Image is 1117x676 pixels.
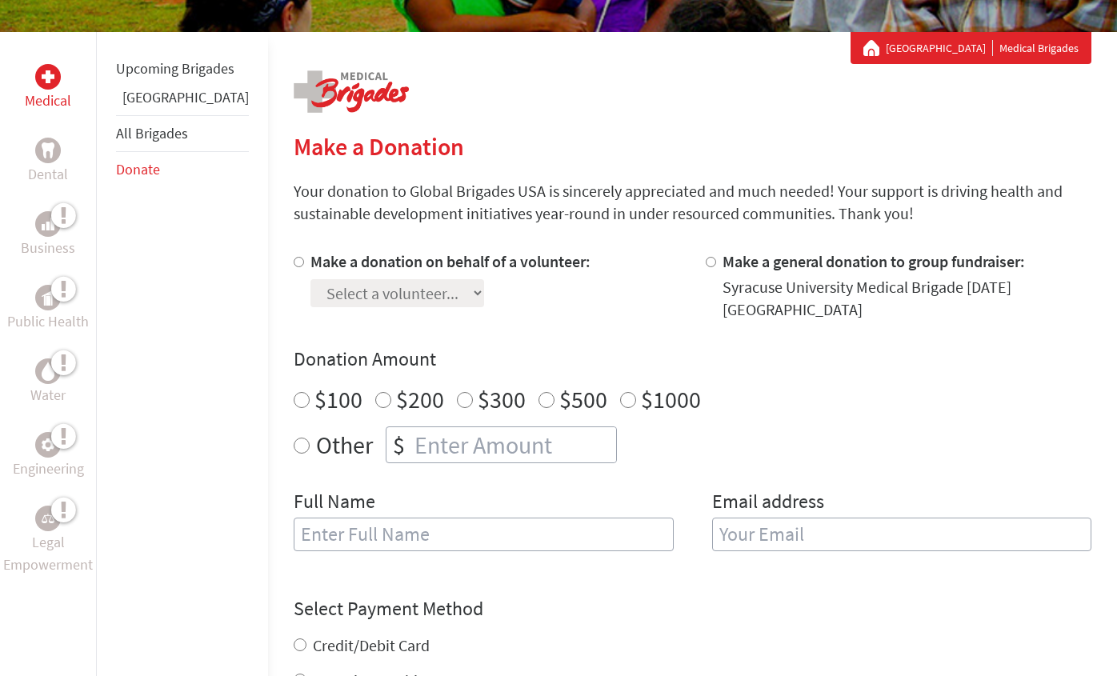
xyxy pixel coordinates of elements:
[13,432,84,480] a: EngineeringEngineering
[35,285,61,310] div: Public Health
[310,251,591,271] label: Make a donation on behalf of a volunteer:
[386,427,411,462] div: $
[35,358,61,384] div: Water
[122,88,249,106] a: [GEOGRAPHIC_DATA]
[478,384,526,414] label: $300
[42,514,54,523] img: Legal Empowerment
[42,218,54,230] img: Business
[35,432,61,458] div: Engineering
[42,362,54,380] img: Water
[863,40,1079,56] div: Medical Brigades
[28,163,68,186] p: Dental
[21,237,75,259] p: Business
[42,290,54,306] img: Public Health
[294,180,1091,225] p: Your donation to Global Brigades USA is sincerely appreciated and much needed! Your support is dr...
[25,90,71,112] p: Medical
[294,596,1091,622] h4: Select Payment Method
[294,346,1091,372] h4: Donation Amount
[116,51,249,86] li: Upcoming Brigades
[116,115,249,152] li: All Brigades
[886,40,993,56] a: [GEOGRAPHIC_DATA]
[116,160,160,178] a: Donate
[116,152,249,187] li: Donate
[294,489,375,518] label: Full Name
[313,635,430,655] label: Credit/Debit Card
[294,518,674,551] input: Enter Full Name
[641,384,701,414] label: $1000
[712,489,824,518] label: Email address
[42,70,54,83] img: Medical
[7,310,89,333] p: Public Health
[35,211,61,237] div: Business
[294,70,409,113] img: logo-medical.png
[559,384,607,414] label: $500
[13,458,84,480] p: Engineering
[7,285,89,333] a: Public HealthPublic Health
[116,59,234,78] a: Upcoming Brigades
[411,427,616,462] input: Enter Amount
[294,132,1091,161] h2: Make a Donation
[42,142,54,158] img: Dental
[30,358,66,406] a: WaterWater
[3,506,93,576] a: Legal EmpowermentLegal Empowerment
[712,518,1092,551] input: Your Email
[35,506,61,531] div: Legal Empowerment
[316,426,373,463] label: Other
[21,211,75,259] a: BusinessBusiness
[35,64,61,90] div: Medical
[116,86,249,115] li: Panama
[396,384,444,414] label: $200
[25,64,71,112] a: MedicalMedical
[28,138,68,186] a: DentalDental
[30,384,66,406] p: Water
[723,276,1092,321] div: Syracuse University Medical Brigade [DATE] [GEOGRAPHIC_DATA]
[723,251,1025,271] label: Make a general donation to group fundraiser:
[3,531,93,576] p: Legal Empowerment
[35,138,61,163] div: Dental
[314,384,362,414] label: $100
[116,124,188,142] a: All Brigades
[42,438,54,451] img: Engineering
